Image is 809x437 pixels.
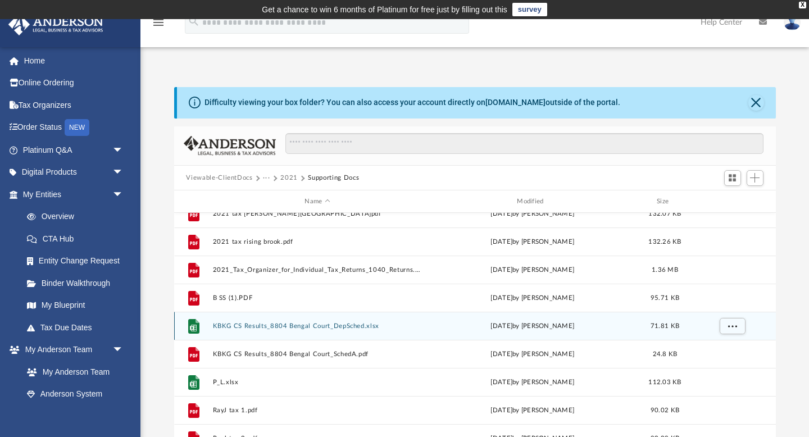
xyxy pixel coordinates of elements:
[692,197,771,207] div: id
[112,161,135,184] span: arrow_drop_down
[152,16,165,29] i: menu
[16,294,135,317] a: My Blueprint
[8,49,140,72] a: Home
[212,197,422,207] div: Name
[748,95,764,111] button: Close
[16,272,140,294] a: Binder Walkthrough
[8,161,140,184] a: Digital Productsarrow_drop_down
[285,133,763,154] input: Search files and folders
[212,407,422,414] button: RayJ tax 1.pdf
[112,139,135,162] span: arrow_drop_down
[263,173,270,183] button: ···
[8,72,140,94] a: Online Ordering
[212,322,422,330] button: KBKG CS Results_8804 Bengal Court_DepSched.xlsx
[5,13,107,35] img: Anderson Advisors Platinum Portal
[8,183,140,206] a: My Entitiesarrow_drop_down
[652,267,678,273] span: 1.36 MB
[212,379,422,386] button: P_L.xlsx
[8,94,140,116] a: Tax Organizers
[799,2,806,8] div: close
[204,97,620,108] div: Difficulty viewing your box folder? You can also access your account directly on outside of the p...
[112,183,135,206] span: arrow_drop_down
[428,377,638,388] div: [DATE] by [PERSON_NAME]
[719,318,745,335] button: More options
[784,14,801,30] img: User Pic
[212,350,422,358] button: KBKG CS Results_8804 Bengal Court_SchedA.pdf
[16,250,140,272] a: Entity Change Request
[212,210,422,217] button: 2021 tax [PERSON_NAME][GEOGRAPHIC_DATA]pdf
[188,15,200,28] i: search
[650,323,679,329] span: 71.81 KB
[16,316,140,339] a: Tax Due Dates
[186,173,252,183] button: Viewable-ClientDocs
[8,116,140,139] a: Order StatusNEW
[428,293,638,303] div: [DATE] by [PERSON_NAME]
[747,170,763,186] button: Add
[652,351,677,357] span: 24.8 KB
[648,211,681,217] span: 132.07 KB
[512,3,547,16] a: survey
[152,21,165,29] a: menu
[280,173,298,183] button: 2021
[648,239,681,245] span: 132.26 KB
[650,407,679,413] span: 90.02 KB
[8,339,135,361] a: My Anderson Teamarrow_drop_down
[428,321,638,331] div: [DATE] by [PERSON_NAME]
[428,265,638,275] div: [DATE] by [PERSON_NAME]
[16,206,140,228] a: Overview
[648,379,681,385] span: 112.03 KB
[112,339,135,362] span: arrow_drop_down
[428,209,638,219] div: [DATE] by [PERSON_NAME]
[262,3,507,16] div: Get a chance to win 6 months of Platinum for free just by filling out this
[179,197,207,207] div: id
[650,295,679,301] span: 95.71 KB
[65,119,89,136] div: NEW
[485,98,546,107] a: [DOMAIN_NAME]
[642,197,687,207] div: Size
[428,237,638,247] div: [DATE] by [PERSON_NAME]
[428,349,638,359] div: [DATE] by [PERSON_NAME]
[16,361,129,383] a: My Anderson Team
[724,170,741,186] button: Switch to Grid View
[308,173,359,183] button: Supporting Docs
[16,227,140,250] a: CTA Hub
[427,197,637,207] div: Modified
[212,294,422,302] button: B SS (1).PDF
[212,266,422,274] button: 2021_Tax_Organizer_for_Individual_Tax_Returns_1040_Returns.pdf
[212,238,422,245] button: 2021 tax rising brook.pdf
[428,406,638,416] div: [DATE] by [PERSON_NAME]
[16,383,135,406] a: Anderson System
[8,139,140,161] a: Platinum Q&Aarrow_drop_down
